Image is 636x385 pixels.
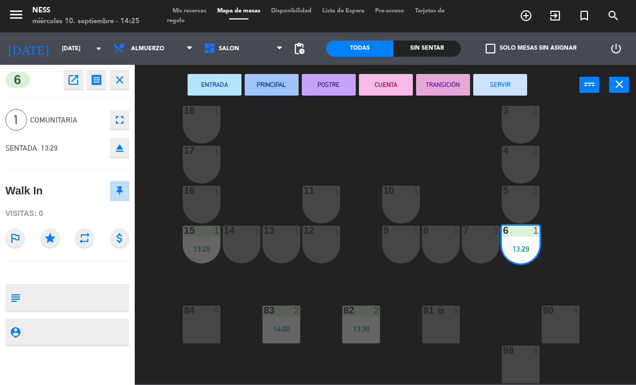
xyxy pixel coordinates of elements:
div: 1 [533,106,540,116]
span: Pre-acceso [370,8,410,14]
div: 5 [503,186,503,195]
div: 1 [214,226,220,235]
i: close [613,78,626,91]
div: 1 [493,226,500,235]
div: 1 [533,186,540,195]
div: 1 [533,146,540,156]
div: 81 [423,306,424,315]
i: outlined_flag [5,228,25,248]
span: BUSCAR [599,6,628,25]
div: 1 [294,226,300,235]
div: 13:29 [183,245,220,253]
div: 1 [334,226,340,235]
span: Almuerzo [131,45,164,52]
i: attach_money [110,228,129,248]
div: 1 [413,186,420,195]
div: 10 [383,186,384,195]
div: 80 [543,306,543,315]
span: Reserva especial [570,6,599,25]
div: 3 [453,306,460,315]
button: PRINCIPAL [245,74,299,96]
i: exit_to_app [549,9,562,22]
i: close [113,73,126,86]
i: subject [9,292,21,303]
div: 4 [503,146,503,156]
span: Disponibilidad [266,8,317,14]
span: Mis reservas [167,8,212,14]
div: 9 [383,226,384,235]
i: repeat [75,228,94,248]
span: pending_actions [293,42,306,55]
button: close [110,70,129,90]
div: 7 [463,226,464,235]
i: power_settings_new [610,42,623,55]
button: close [609,77,629,93]
span: RESERVAR MESA [511,6,541,25]
span: 13:29 [41,144,58,152]
i: lock [437,306,446,315]
span: 6 [5,72,30,88]
div: Walk In [5,182,43,200]
i: person_pin [9,326,21,338]
span: COMUNITARIA [30,114,105,126]
button: receipt [87,70,106,90]
span: WALK IN [541,6,570,25]
div: 1 [533,226,540,235]
i: menu [8,6,24,23]
div: 1 [214,146,220,156]
div: 1 [334,186,340,195]
div: Ness [32,5,140,16]
i: star [40,228,60,248]
i: eject [113,141,126,154]
div: 14:00 [262,325,300,333]
div: 13:29 [502,245,540,253]
i: fullscreen [113,113,126,126]
div: miércoles 10. septiembre - 14:25 [32,16,140,27]
button: CUENTA [359,74,413,96]
button: fullscreen [110,110,129,130]
i: open_in_new [67,73,80,86]
i: power_input [583,78,596,91]
span: SALON [219,45,239,52]
i: turned_in_not [578,9,591,22]
div: 1 [214,186,220,195]
div: 13:30 [342,325,380,333]
div: 1 [413,226,420,235]
i: receipt [90,73,103,86]
button: open_in_new [64,70,83,90]
span: check_box_outline_blank [486,44,495,53]
div: 88 [503,346,503,355]
button: menu [8,6,24,26]
div: 6 [503,226,503,235]
div: Visitas: 0 [5,204,129,223]
div: 1 [214,106,220,116]
button: TRANSICIÓN [416,74,470,96]
div: 2 [294,306,300,315]
i: search [607,9,620,22]
div: 3 [503,106,503,116]
i: arrow_drop_down [92,42,105,55]
span: Lista de Espera [317,8,370,14]
span: 1 [5,109,27,131]
div: 8 [533,346,540,355]
button: power_input [579,77,599,93]
button: eject [110,138,129,158]
div: 4 [214,306,220,315]
div: 4 [573,306,579,315]
button: POSTRE [302,74,356,96]
span: SENTADA [5,144,37,152]
div: 2 [374,306,380,315]
div: 8 [423,226,424,235]
div: Sin sentar [393,40,461,57]
button: SERVIR [473,74,527,96]
i: add_circle_outline [520,9,533,22]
